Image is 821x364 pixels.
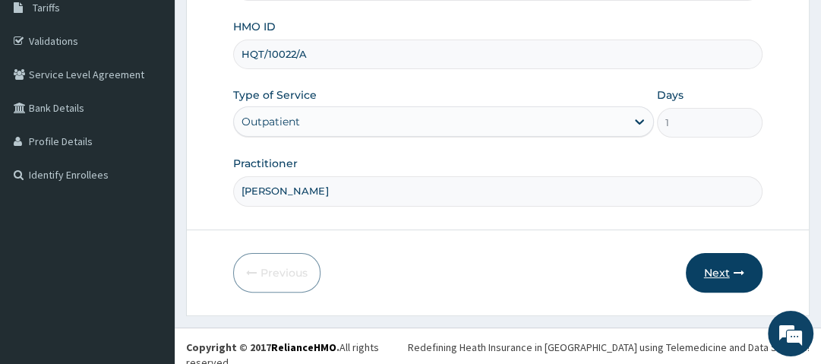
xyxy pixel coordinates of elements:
[233,176,762,206] input: Enter Name
[28,76,62,114] img: d_794563401_company_1708531726252_794563401
[79,85,255,105] div: Chat with us now
[271,340,336,354] a: RelianceHMO
[657,87,684,103] label: Days
[233,253,321,293] button: Previous
[88,94,210,248] span: We're online!
[8,220,289,274] textarea: Type your message and hit 'Enter'
[242,114,300,129] div: Outpatient
[249,8,286,44] div: Minimize live chat window
[33,1,60,14] span: Tariffs
[186,340,339,354] strong: Copyright © 2017 .
[233,40,762,69] input: Enter HMO ID
[408,340,810,355] div: Redefining Heath Insurance in [GEOGRAPHIC_DATA] using Telemedicine and Data Science!
[233,87,317,103] label: Type of Service
[686,253,763,293] button: Next
[233,19,276,34] label: HMO ID
[233,156,298,171] label: Practitioner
